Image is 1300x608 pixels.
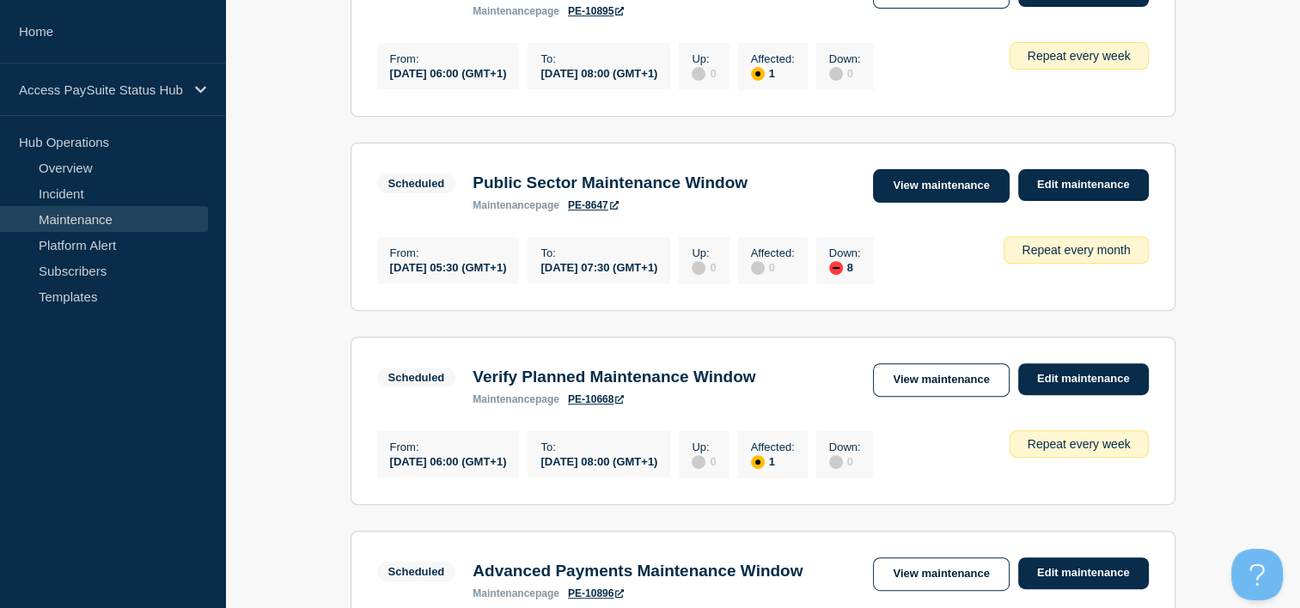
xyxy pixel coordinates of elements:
a: Edit maintenance [1018,557,1149,589]
div: 1 [751,453,795,469]
div: [DATE] 06:00 (GMT+1) [390,65,507,80]
div: Scheduled [388,177,445,190]
div: disabled [829,67,843,81]
a: PE-10668 [568,393,624,405]
div: 0 [692,453,716,469]
div: disabled [751,261,765,275]
div: [DATE] 07:30 (GMT+1) [540,259,657,274]
div: Scheduled [388,371,445,384]
a: View maintenance [873,363,1009,397]
p: page [473,5,559,17]
a: View maintenance [873,557,1009,591]
p: From : [390,441,507,453]
p: Up : [692,441,716,453]
div: [DATE] 08:00 (GMT+1) [540,65,657,80]
p: To : [540,52,657,65]
div: 0 [751,259,795,275]
a: Edit maintenance [1018,169,1149,201]
span: maintenance [473,5,535,17]
div: disabled [692,455,705,469]
iframe: Help Scout Beacon - Open [1231,549,1283,600]
div: Repeat every week [1010,430,1149,458]
p: Up : [692,52,716,65]
p: Down : [829,52,861,65]
p: From : [390,246,507,259]
p: Down : [829,441,861,453]
div: [DATE] 06:00 (GMT+1) [390,453,507,468]
div: disabled [692,261,705,275]
p: Affected : [751,52,795,65]
div: affected [751,67,765,81]
div: disabled [692,67,705,81]
a: PE-8647 [568,199,619,211]
h3: Advanced Payments Maintenance Window [473,562,803,581]
div: 0 [692,259,716,275]
a: Edit maintenance [1018,363,1149,395]
div: Scheduled [388,565,445,578]
p: To : [540,441,657,453]
p: To : [540,246,657,259]
div: disabled [829,455,843,469]
div: 0 [692,65,716,81]
a: PE-10896 [568,587,624,599]
p: From : [390,52,507,65]
p: page [473,587,559,599]
span: maintenance [473,393,535,405]
p: page [473,199,559,211]
p: Affected : [751,246,795,259]
p: Affected : [751,441,795,453]
p: Down : [829,246,861,259]
div: 8 [829,259,861,275]
h3: Verify Planned Maintenance Window [473,368,755,386]
p: page [473,393,559,405]
h3: Public Sector Maintenance Window [473,173,748,192]
a: PE-10895 [568,5,624,17]
div: affected [751,455,765,469]
div: 0 [829,65,861,81]
div: 1 [751,65,795,81]
p: Up : [692,246,716,259]
a: View maintenance [873,169,1009,203]
p: Access PaySuite Status Hub [19,82,184,97]
div: [DATE] 08:00 (GMT+1) [540,453,657,468]
div: down [829,261,843,275]
div: [DATE] 05:30 (GMT+1) [390,259,507,274]
span: maintenance [473,199,535,211]
div: 0 [829,453,861,469]
span: maintenance [473,587,535,599]
div: Repeat every week [1010,42,1149,70]
div: Repeat every month [1004,236,1148,264]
